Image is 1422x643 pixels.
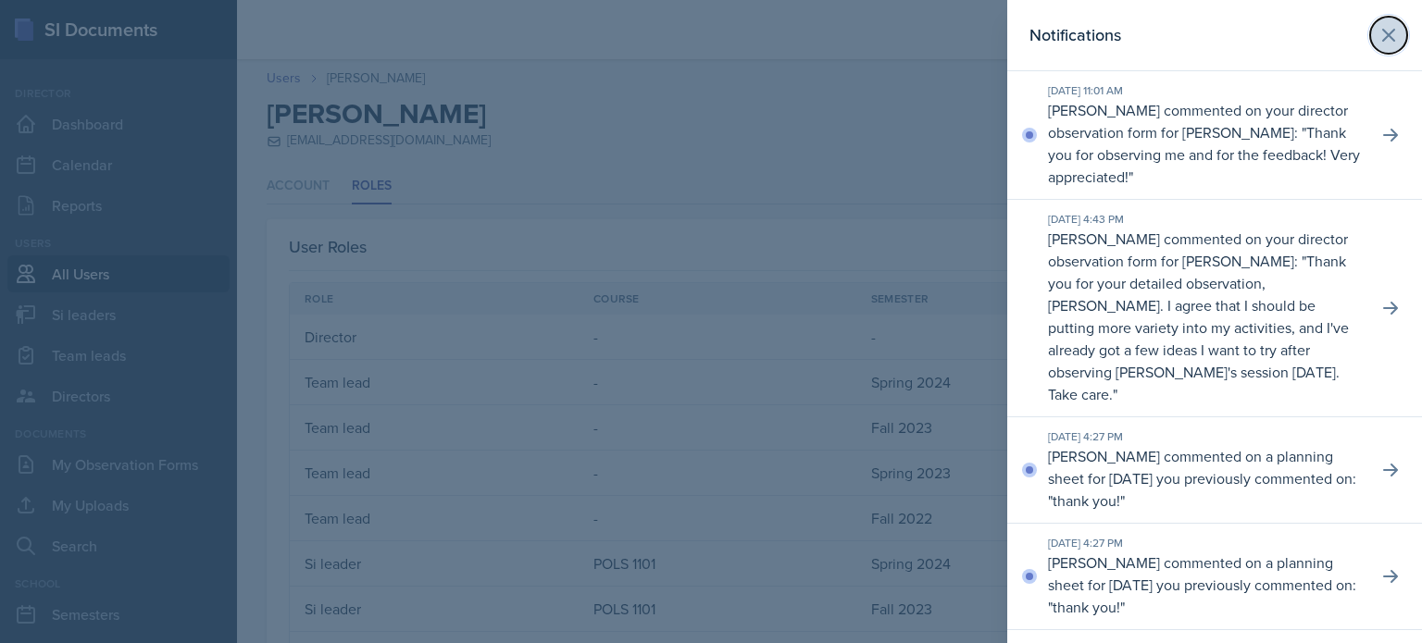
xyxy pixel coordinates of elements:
[1048,99,1363,188] p: [PERSON_NAME] commented on your director observation form for [PERSON_NAME]: " "
[1048,428,1363,445] div: [DATE] 4:27 PM
[1053,490,1120,511] p: thank you!
[1053,597,1120,617] p: thank you!
[1048,228,1363,405] p: [PERSON_NAME] commented on your director observation form for [PERSON_NAME]: " "
[1048,551,1363,618] p: [PERSON_NAME] commented on a planning sheet for [DATE] you previously commented on: " "
[1029,22,1121,48] h2: Notifications
[1048,82,1363,99] div: [DATE] 11:01 AM
[1048,211,1363,228] div: [DATE] 4:43 PM
[1048,251,1349,404] p: Thank you for your detailed observation, [PERSON_NAME]. I agree that I should be putting more var...
[1048,535,1363,551] div: [DATE] 4:27 PM
[1048,445,1363,512] p: [PERSON_NAME] commented on a planning sheet for [DATE] you previously commented on: " "
[1048,122,1360,187] p: Thank you for observing me and for the feedback! Very appreciated!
